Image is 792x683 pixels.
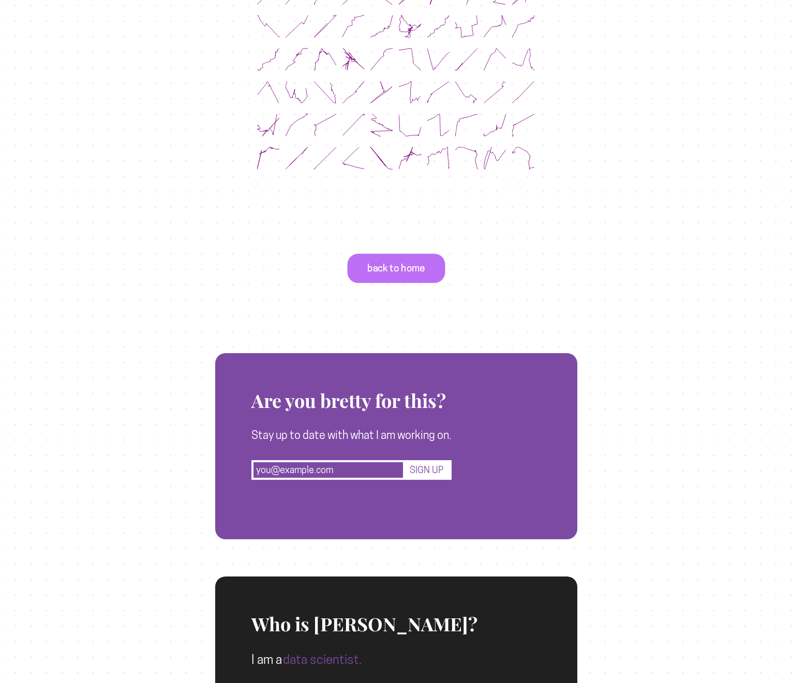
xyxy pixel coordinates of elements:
button: SIGN UP [405,460,452,480]
p: I am a [251,649,541,670]
h1: Are you bretty for this? [251,353,452,411]
h1: Who is [PERSON_NAME]? [251,576,541,634]
span: data scientist. [283,652,362,667]
a: back to home [347,254,445,283]
p: Stay up to date with what I am working on. [251,426,452,445]
input: you@example.com [251,460,405,480]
